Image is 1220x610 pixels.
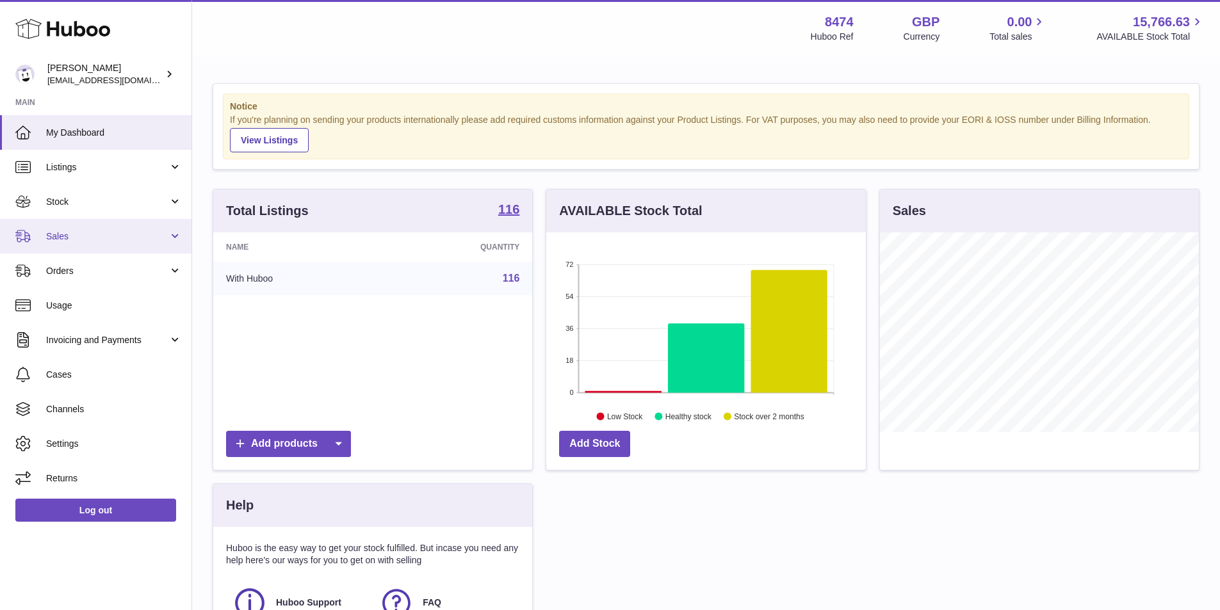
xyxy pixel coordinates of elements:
[226,542,519,566] p: Huboo is the easy way to get your stock fulfilled. But incase you need any help here's our ways f...
[559,431,630,457] a: Add Stock
[46,265,168,277] span: Orders
[15,65,35,84] img: orders@neshealth.com
[1133,13,1190,31] span: 15,766.63
[46,472,182,485] span: Returns
[46,403,182,415] span: Channels
[1007,13,1032,31] span: 0.00
[811,31,854,43] div: Huboo Ref
[904,31,940,43] div: Currency
[566,325,574,332] text: 36
[276,597,341,609] span: Huboo Support
[566,261,574,268] text: 72
[498,203,519,216] strong: 116
[989,13,1046,43] a: 0.00 Total sales
[15,499,176,522] a: Log out
[46,438,182,450] span: Settings
[503,273,520,284] a: 116
[607,412,643,421] text: Low Stock
[46,127,182,139] span: My Dashboard
[230,100,1182,113] strong: Notice
[566,357,574,364] text: 18
[1096,31,1205,43] span: AVAILABLE Stock Total
[912,13,939,31] strong: GBP
[230,128,309,152] a: View Listings
[47,75,188,85] span: [EMAIL_ADDRESS][DOMAIN_NAME]
[46,230,168,243] span: Sales
[498,203,519,218] a: 116
[230,114,1182,152] div: If you're planning on sending your products internationally please add required customs informati...
[570,389,574,396] text: 0
[559,202,702,220] h3: AVAILABLE Stock Total
[213,232,382,262] th: Name
[47,62,163,86] div: [PERSON_NAME]
[46,369,182,381] span: Cases
[735,412,804,421] text: Stock over 2 months
[46,196,168,208] span: Stock
[566,293,574,300] text: 54
[382,232,532,262] th: Quantity
[226,202,309,220] h3: Total Listings
[989,31,1046,43] span: Total sales
[825,13,854,31] strong: 8474
[46,161,168,173] span: Listings
[665,412,712,421] text: Healthy stock
[213,262,382,295] td: With Huboo
[46,300,182,312] span: Usage
[423,597,441,609] span: FAQ
[46,334,168,346] span: Invoicing and Payments
[226,497,254,514] h3: Help
[226,431,351,457] a: Add products
[893,202,926,220] h3: Sales
[1096,13,1205,43] a: 15,766.63 AVAILABLE Stock Total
